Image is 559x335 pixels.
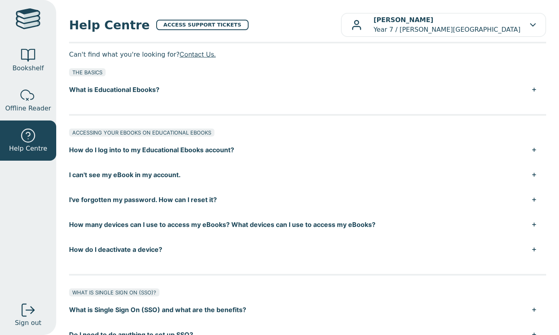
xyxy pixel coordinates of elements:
[12,63,44,73] span: Bookshelf
[69,162,546,187] button: I can't see my eBook in my account.
[69,288,159,296] div: WHAT IS SINGLE SIGN ON (SSO)?
[69,16,150,34] span: Help Centre
[69,212,546,237] button: How many devices can I use to access my eBooks? What devices can I use to access my eBooks?
[69,237,546,262] button: How do I deactivate a device?
[15,318,41,328] span: Sign out
[180,50,216,58] a: Contact Us.
[5,104,51,113] span: Offline Reader
[69,297,546,322] button: What is Single Sign On (SSO) and what are the benefits?
[69,68,106,76] div: THE BASICS
[341,13,546,37] button: [PERSON_NAME]Year 7 / [PERSON_NAME][GEOGRAPHIC_DATA]
[69,77,546,102] button: What is Educational Ebooks?
[373,15,520,35] p: Year 7 / [PERSON_NAME][GEOGRAPHIC_DATA]
[69,137,546,162] button: How do I log into to my Educational Ebooks account?
[156,20,249,30] a: ACCESS SUPPORT TICKETS
[9,144,47,153] span: Help Centre
[69,48,546,60] p: Can't find what you're looking for?
[69,187,546,212] button: I've forgotten my password. How can I reset it?
[373,16,433,24] b: [PERSON_NAME]
[69,129,214,137] div: ACCESSING YOUR EBOOKS ON EDUCATIONAL EBOOKS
